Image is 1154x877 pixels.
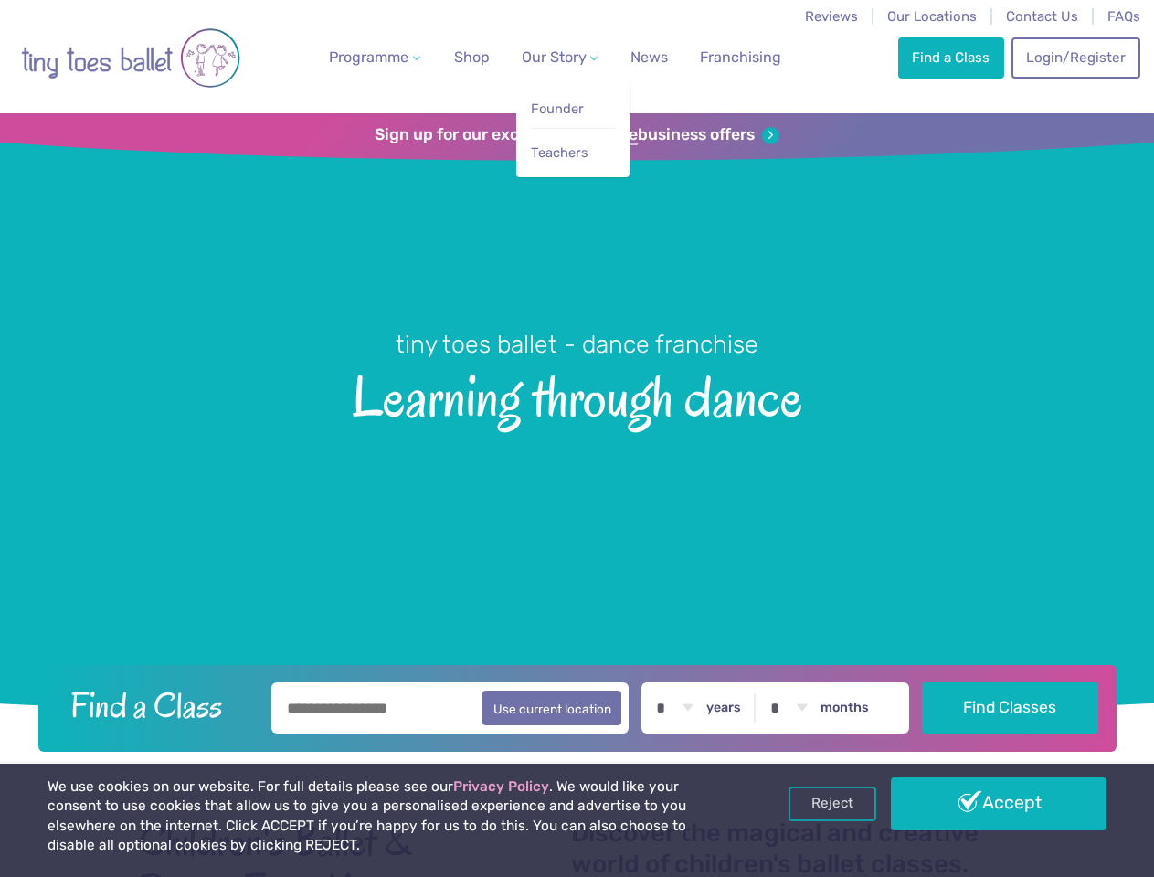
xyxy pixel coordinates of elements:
a: Shop [447,39,497,76]
a: Teachers [530,136,617,170]
span: Shop [454,48,490,66]
span: Programme [329,48,408,66]
span: Teachers [531,144,588,161]
a: Contact Us [1006,8,1078,25]
a: Sign up for our exclusivefranchisebusiness offers [375,125,779,145]
a: Our Story [513,39,605,76]
a: Privacy Policy [453,778,549,795]
span: News [630,48,668,66]
button: Use current location [482,691,622,725]
a: FAQs [1107,8,1140,25]
span: Founder [531,100,584,117]
a: Programme [322,39,428,76]
a: Accept [891,777,1106,830]
img: tiny toes ballet [21,12,240,104]
h2: Find a Class [56,682,259,728]
a: Find a Class [898,37,1004,78]
a: Login/Register [1011,37,1139,78]
a: Our Locations [887,8,977,25]
p: We use cookies on our website. For full details please see our . We would like your consent to us... [48,777,736,856]
a: Founder [530,92,617,126]
span: Our Story [522,48,587,66]
small: tiny toes ballet - dance franchise [396,330,758,359]
label: months [821,700,869,716]
span: Franchising [700,48,781,66]
span: Learning through dance [29,361,1125,428]
a: News [623,39,675,76]
a: Franchising [693,39,789,76]
label: years [706,700,741,716]
button: Find Classes [922,682,1098,734]
a: Reviews [805,8,858,25]
a: Reject [789,787,876,821]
